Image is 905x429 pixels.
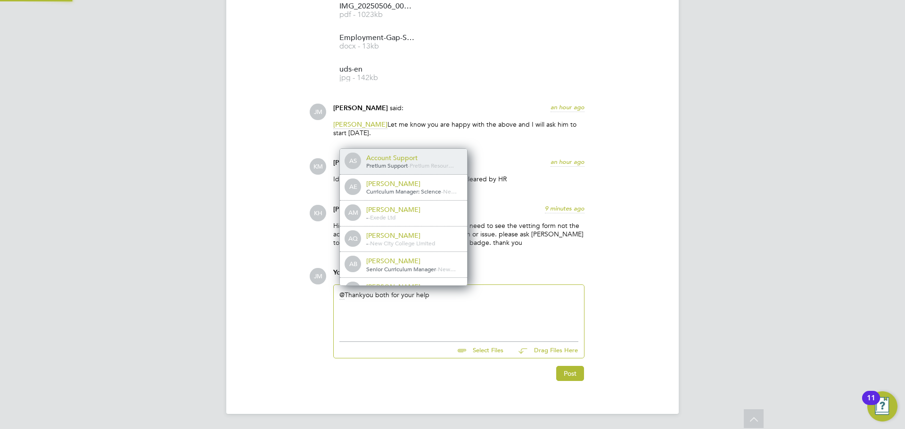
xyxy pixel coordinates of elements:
span: AH [346,283,361,298]
button: Open Resource Center, 11 new notifications [867,391,897,421]
p: Hi The vetting clear. please note that we only need to see the vetting form not the actual docume... [333,221,584,247]
span: 9 minutes ago [545,204,584,212]
a: Employment-Gap-Statement docx - 13kb [339,34,415,50]
span: - [368,213,370,221]
span: an hour ago [551,103,584,111]
span: - [441,187,443,195]
span: Pretium Resour… [410,162,454,169]
button: Post [556,366,584,381]
div: 11 [867,398,875,410]
span: Senior Curriculum Manager [366,265,436,273]
div: say: [333,268,584,284]
span: Curriculum Manager: Science [366,187,441,195]
div: [PERSON_NAME] [366,283,461,291]
span: - [366,213,368,221]
span: JM [310,268,326,284]
span: AB [346,257,361,272]
span: KH [310,205,326,221]
span: AQ [346,231,361,246]
span: jpg - 142kb [339,74,415,81]
span: AM [346,205,361,220]
button: Drag Files Here [511,340,578,360]
span: Ne… [443,187,457,195]
span: KM [310,158,326,175]
span: You [333,268,345,276]
span: New… [438,265,456,273]
span: Exede Ltd [370,213,395,221]
span: Pretium Support [366,162,408,169]
span: said: [390,104,403,112]
span: [PERSON_NAME] [333,205,388,213]
span: - [436,265,438,273]
span: - [368,239,370,247]
a: uds-en jpg - 142kb [339,66,415,81]
p: Let me know you are happy with the above and I will ask him to start [DATE]. [333,120,584,137]
span: docx - 13kb [339,43,415,50]
div: Account Support [366,154,461,162]
span: pdf - 1023kb [339,11,415,18]
div: [PERSON_NAME] [366,205,461,214]
span: [PERSON_NAME] [333,104,388,112]
p: Ideally he will start [DATE] if his vetting is all cleared by HR [333,175,584,183]
div: Thankyou both for your help [339,291,578,331]
span: [PERSON_NAME] [333,120,387,129]
span: JM [310,104,326,120]
span: IMG_20250506_0001KeepChSa [339,3,415,10]
span: Employment-Gap-Statement [339,34,415,41]
div: [PERSON_NAME] [366,257,461,265]
span: - [366,239,368,247]
span: an hour ago [551,158,584,166]
span: [PERSON_NAME] [333,159,388,167]
span: uds-en [339,66,415,73]
span: AS [346,154,361,169]
a: IMG_20250506_0001KeepChSa pdf - 1023kb [339,3,415,18]
div: [PERSON_NAME] [366,179,461,188]
span: - [408,162,410,169]
span: New City College Limited [370,239,435,247]
div: [PERSON_NAME] [366,231,461,240]
span: AE [346,179,361,194]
